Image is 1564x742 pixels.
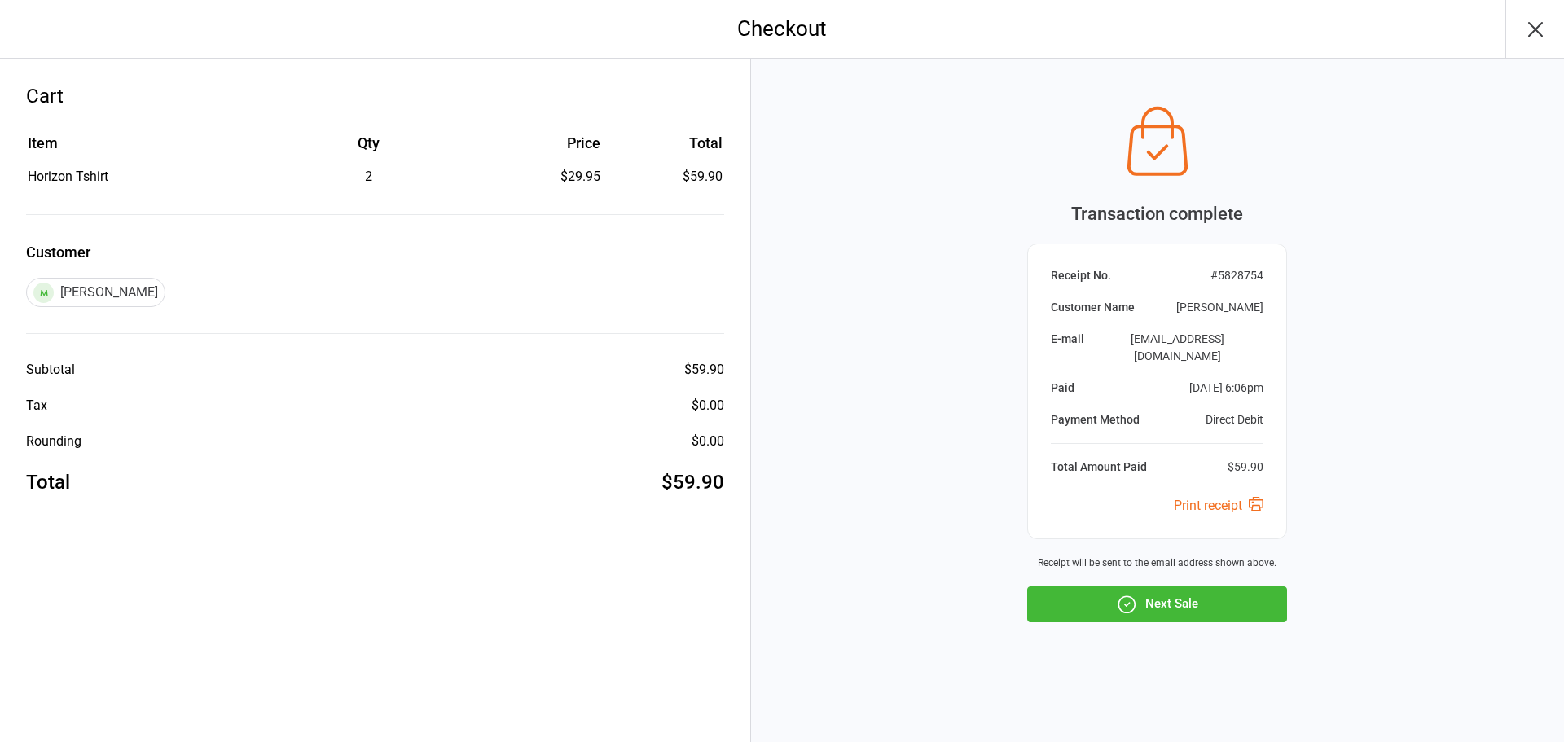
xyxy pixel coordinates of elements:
[684,360,724,380] div: $59.90
[1027,586,1287,622] button: Next Sale
[692,432,724,451] div: $0.00
[1210,267,1263,284] div: # 5828754
[1027,555,1287,570] div: Receipt will be sent to the email address shown above.
[1051,380,1074,397] div: Paid
[1051,459,1147,476] div: Total Amount Paid
[262,167,474,187] div: 2
[1027,200,1287,227] div: Transaction complete
[1051,299,1135,316] div: Customer Name
[1051,411,1140,428] div: Payment Method
[28,132,261,165] th: Item
[607,132,723,165] th: Total
[476,132,600,154] div: Price
[1174,498,1263,513] a: Print receipt
[1206,411,1263,428] div: Direct Debit
[26,81,724,111] div: Cart
[26,360,75,380] div: Subtotal
[476,167,600,187] div: $29.95
[692,396,724,415] div: $0.00
[1091,331,1263,365] div: [EMAIL_ADDRESS][DOMAIN_NAME]
[26,432,81,451] div: Rounding
[661,468,724,497] div: $59.90
[1176,299,1263,316] div: [PERSON_NAME]
[1051,331,1084,365] div: E-mail
[28,169,108,184] span: Horizon Tshirt
[1228,459,1263,476] div: $59.90
[607,167,723,187] td: $59.90
[1051,267,1111,284] div: Receipt No.
[26,241,724,263] label: Customer
[1189,380,1263,397] div: [DATE] 6:06pm
[26,468,70,497] div: Total
[26,278,165,307] div: [PERSON_NAME]
[26,396,47,415] div: Tax
[262,132,474,165] th: Qty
